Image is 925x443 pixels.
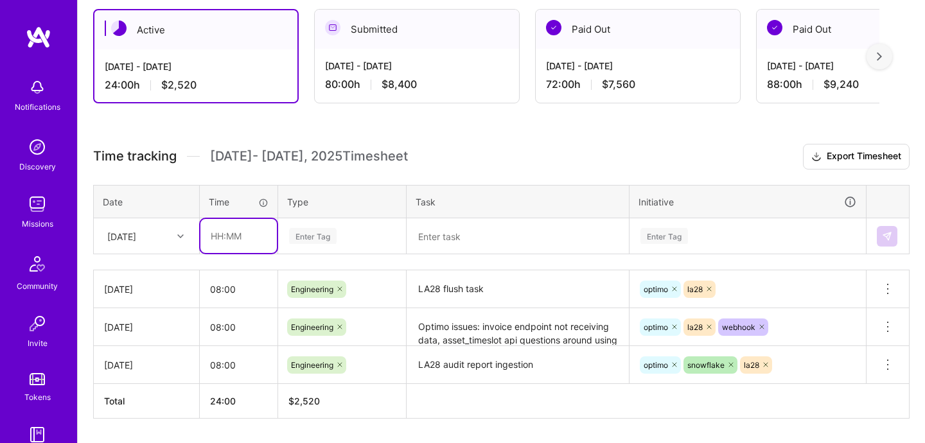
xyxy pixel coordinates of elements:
[17,279,58,293] div: Community
[325,78,509,91] div: 80:00 h
[882,231,892,241] img: Submit
[24,134,50,160] img: discovery
[291,284,333,294] span: Engineering
[877,52,882,61] img: right
[93,148,177,164] span: Time tracking
[24,390,51,404] div: Tokens
[602,78,635,91] span: $7,560
[289,226,337,246] div: Enter Tag
[30,373,45,385] img: tokens
[104,358,189,372] div: [DATE]
[644,322,668,332] span: optimo
[644,284,668,294] span: optimo
[811,150,822,164] i: icon Download
[315,10,519,49] div: Submitted
[639,195,857,209] div: Initiative
[722,322,755,332] span: webhook
[104,282,189,296] div: [DATE]
[28,336,48,350] div: Invite
[325,20,340,35] img: Submitted
[24,311,50,336] img: Invite
[104,320,189,334] div: [DATE]
[24,74,50,100] img: bell
[278,185,407,218] th: Type
[26,26,51,49] img: logo
[210,148,408,164] span: [DATE] - [DATE] , 2025 Timesheet
[824,78,859,91] span: $9,240
[94,384,200,419] th: Total
[200,272,277,306] input: HH:MM
[687,322,703,332] span: la28
[94,10,297,49] div: Active
[15,100,60,114] div: Notifications
[24,191,50,217] img: teamwork
[546,78,730,91] div: 72:00 h
[408,309,628,345] textarea: Optimo issues: invoice endpoint not receiving data, asset_timeslot api questions around using eve...
[640,226,688,246] div: Enter Tag
[177,233,184,239] i: icon Chevron
[200,310,277,344] input: HH:MM
[767,20,782,35] img: Paid Out
[687,284,703,294] span: la28
[200,384,278,419] th: 24:00
[22,217,53,230] div: Missions
[291,322,333,332] span: Engineering
[107,229,136,243] div: [DATE]
[744,360,759,370] span: la28
[22,248,53,279] img: Community
[546,59,730,73] div: [DATE] - [DATE]
[105,60,287,73] div: [DATE] - [DATE]
[407,185,630,218] th: Task
[644,360,668,370] span: optimo
[803,144,910,169] button: Export Timesheet
[105,78,287,92] div: 24:00 h
[546,20,561,35] img: Paid Out
[382,78,417,91] span: $8,400
[200,219,277,253] input: HH:MM
[291,360,333,370] span: Engineering
[325,59,509,73] div: [DATE] - [DATE]
[408,347,628,383] textarea: LA28 audit report ingestion
[687,360,725,370] span: snowflake
[209,195,269,209] div: Time
[111,21,127,36] img: Active
[408,272,628,307] textarea: LA28 flush task
[161,78,197,92] span: $2,520
[94,185,200,218] th: Date
[200,348,277,382] input: HH:MM
[19,160,56,173] div: Discovery
[536,10,740,49] div: Paid Out
[288,395,320,406] span: $ 2,520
